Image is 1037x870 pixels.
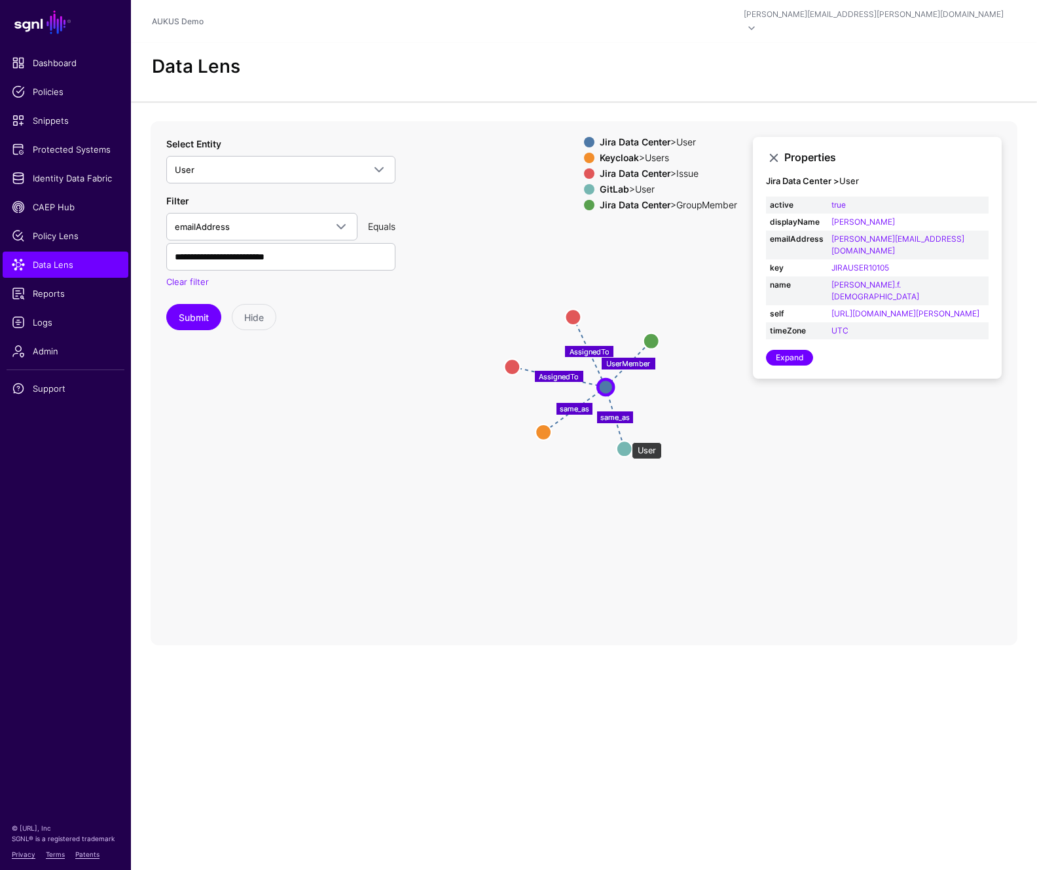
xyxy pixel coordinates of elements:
div: [PERSON_NAME][EMAIL_ADDRESS][PERSON_NAME][DOMAIN_NAME] [744,9,1004,20]
text: same_as [600,413,630,422]
span: Policy Lens [12,229,119,242]
span: Admin [12,345,119,358]
strong: Jira Data Center [600,199,670,210]
a: Identity Data Fabric [3,165,128,191]
a: Dashboard [3,50,128,76]
strong: displayName [770,216,824,228]
span: Reports [12,287,119,300]
a: Clear filter [166,276,209,287]
div: > Issue [597,168,740,179]
a: Reports [3,280,128,307]
div: > User [597,137,740,147]
div: Equals [363,219,401,233]
a: UTC [831,326,848,335]
h3: Properties [784,151,989,164]
span: emailAddress [175,221,230,232]
strong: Jira Data Center [600,168,670,179]
strong: name [770,279,824,291]
a: [PERSON_NAME].f.[DEMOGRAPHIC_DATA] [831,280,919,301]
a: Protected Systems [3,136,128,162]
div: > Users [597,153,740,163]
a: Expand [766,350,813,366]
button: Hide [232,304,276,330]
a: [PERSON_NAME][EMAIL_ADDRESS][DOMAIN_NAME] [831,234,964,255]
strong: self [770,308,824,320]
strong: key [770,262,824,274]
button: Submit [166,304,221,330]
h2: Data Lens [152,56,240,78]
strong: Jira Data Center [600,136,670,147]
strong: emailAddress [770,233,824,245]
a: AUKUS Demo [152,16,204,26]
a: Patents [75,850,100,858]
a: Logs [3,309,128,335]
span: Policies [12,85,119,98]
a: Snippets [3,107,128,134]
strong: Jira Data Center > [766,176,839,186]
span: Identity Data Fabric [12,172,119,185]
label: Select Entity [166,137,221,151]
div: > User [597,184,740,195]
span: User [175,164,194,175]
span: Snippets [12,114,119,127]
label: Filter [166,194,189,208]
text: same_as [560,404,589,413]
a: CAEP Hub [3,194,128,220]
strong: active [770,199,824,211]
p: © [URL], Inc [12,823,119,833]
div: User [632,442,662,459]
strong: timeZone [770,325,824,337]
h4: User [766,176,989,187]
a: Data Lens [3,252,128,278]
a: SGNL [8,8,123,37]
a: true [831,200,846,210]
span: Support [12,382,119,395]
span: Data Lens [12,258,119,271]
span: Logs [12,316,119,329]
text: AssignedTo [570,347,609,356]
a: Privacy [12,850,35,858]
div: > GroupMember [597,200,740,210]
a: [URL][DOMAIN_NAME][PERSON_NAME] [831,309,979,318]
a: [PERSON_NAME] [831,217,895,227]
span: Protected Systems [12,143,119,156]
a: Policy Lens [3,223,128,249]
strong: Keycloak [600,152,639,163]
text: AssignedTo [539,371,579,381]
text: UserMember [606,358,650,368]
strong: GitLab [600,183,629,195]
p: SGNL® is a registered trademark [12,833,119,844]
a: JIRAUSER10105 [831,263,889,273]
a: Terms [46,850,65,858]
span: Dashboard [12,56,119,69]
a: Admin [3,338,128,364]
a: Policies [3,79,128,105]
span: CAEP Hub [12,200,119,214]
